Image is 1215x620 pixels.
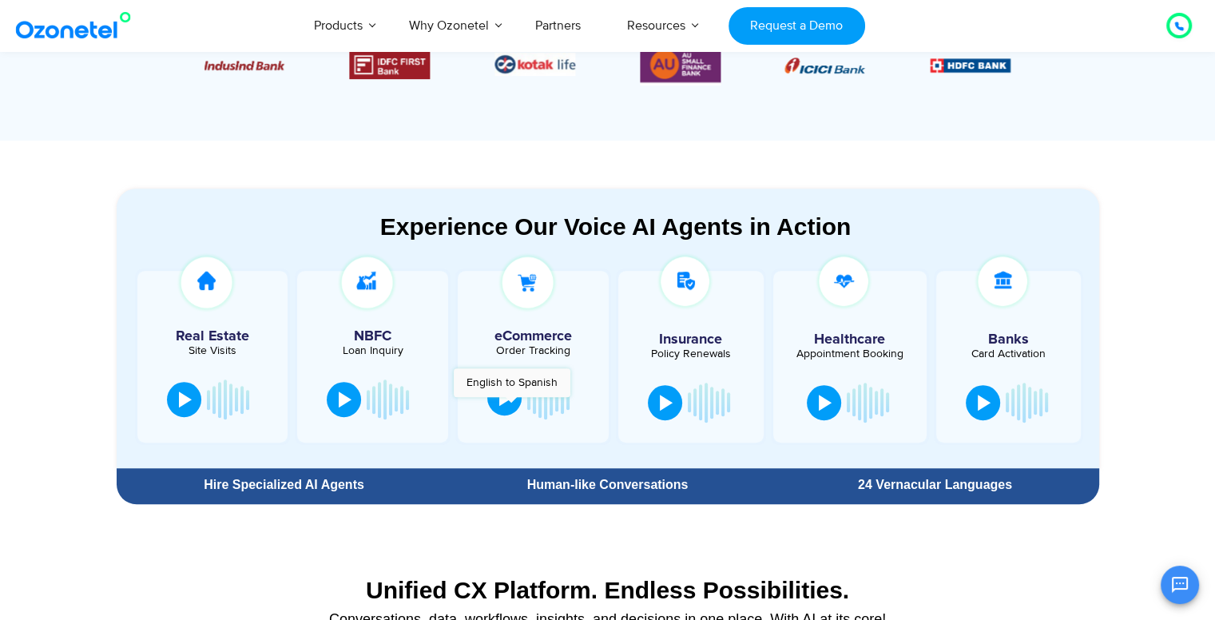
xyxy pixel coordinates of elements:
[729,7,865,45] a: Request a Demo
[451,479,763,491] div: Human-like Conversations
[204,55,284,74] div: 3 / 6
[466,329,601,344] h5: eCommerce
[785,348,915,360] div: Appointment Booking
[305,329,440,344] h5: NBFC
[785,58,866,74] img: Picture8.png
[125,576,1091,604] div: Unified CX Platform. Endless Possibilities.
[779,479,1090,491] div: 24 Vernacular Languages
[204,61,284,70] img: Picture10.png
[145,329,280,344] h5: Real Estate
[1161,566,1199,604] button: Open chat
[349,50,430,79] div: 4 / 6
[145,345,280,356] div: Site Visits
[944,332,1074,347] h5: Banks
[944,348,1074,360] div: Card Activation
[626,348,756,360] div: Policy Renewals
[466,345,601,356] div: Order Tracking
[125,479,444,491] div: Hire Specialized AI Agents
[640,43,721,85] div: 6 / 6
[494,53,575,76] img: Picture26.jpg
[640,43,721,85] img: Picture13.png
[349,50,430,79] img: Picture12.png
[785,55,866,74] div: 1 / 6
[133,213,1099,240] div: Experience Our Voice AI Agents in Action
[931,55,1011,74] div: 2 / 6
[785,332,915,347] h5: Healthcare
[204,43,1011,85] div: Image Carousel
[931,58,1011,72] img: Picture9.png
[494,53,575,76] div: 5 / 6
[305,345,440,356] div: Loan Inquiry
[626,332,756,347] h5: Insurance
